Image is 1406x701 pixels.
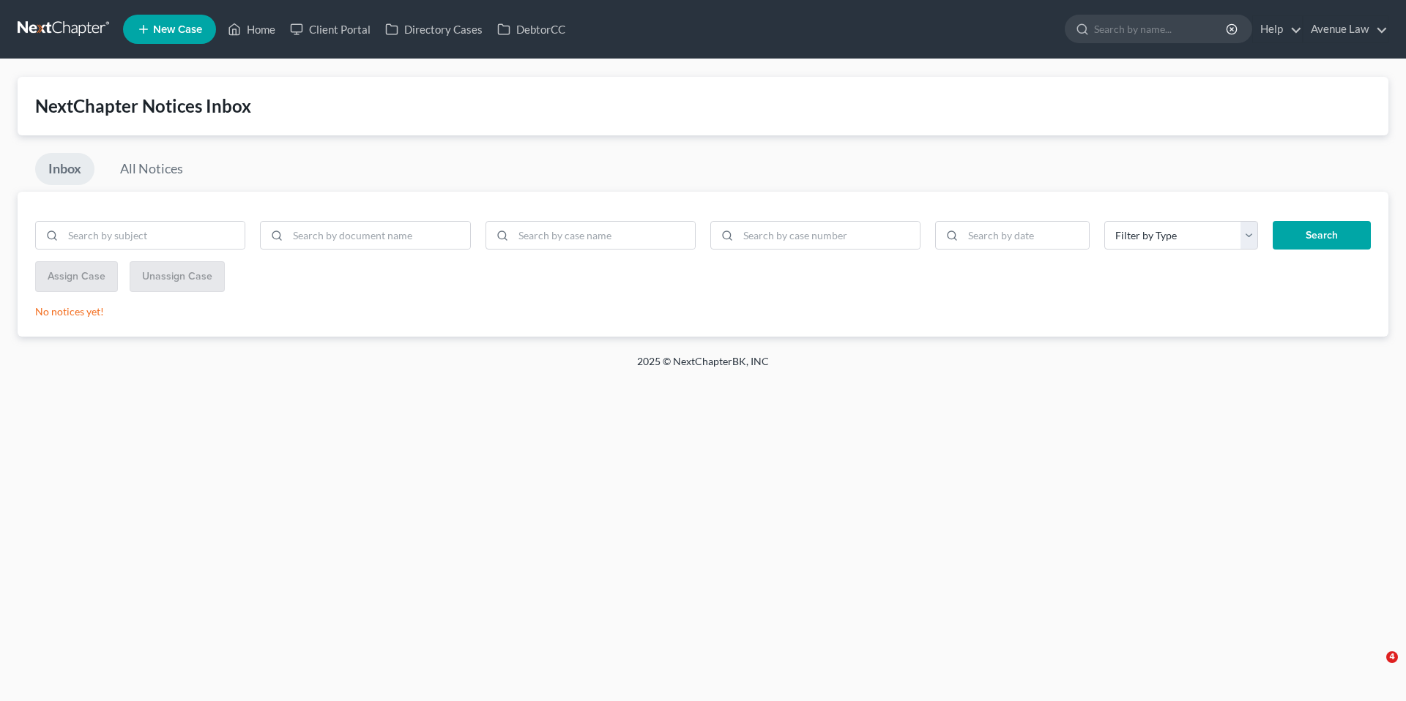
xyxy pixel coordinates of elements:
input: Search by date [963,222,1089,250]
input: Search by name... [1094,15,1228,42]
a: Client Portal [283,16,378,42]
a: Inbox [35,153,94,185]
input: Search by case number [738,222,920,250]
a: DebtorCC [490,16,573,42]
a: Directory Cases [378,16,490,42]
span: 4 [1386,651,1398,663]
a: Avenue Law [1303,16,1388,42]
span: New Case [153,24,202,35]
div: 2025 © NextChapterBK, INC [286,354,1120,381]
a: All Notices [107,153,196,185]
p: No notices yet! [35,304,1371,319]
a: Home [220,16,283,42]
input: Search by subject [63,222,245,250]
iframe: Intercom live chat [1356,651,1391,686]
button: Search [1273,221,1371,250]
div: NextChapter Notices Inbox [35,94,1371,118]
input: Search by case name [513,222,695,250]
a: Help [1253,16,1302,42]
input: Search by document name [288,222,469,250]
